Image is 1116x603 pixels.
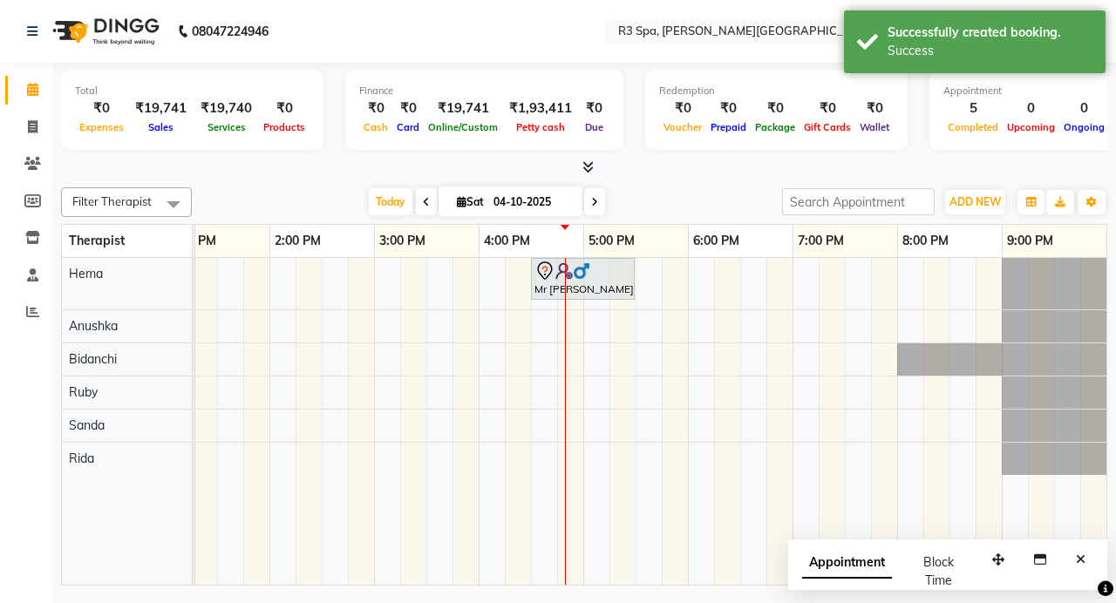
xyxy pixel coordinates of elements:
span: Card [392,121,424,133]
img: logo [44,7,164,56]
div: 0 [1059,98,1109,119]
div: ₹19,741 [424,98,502,119]
div: ₹0 [706,98,751,119]
a: 7:00 PM [793,228,848,254]
span: Expenses [75,121,128,133]
div: Redemption [659,84,894,98]
span: Hema [69,266,103,281]
div: ₹0 [800,98,855,119]
span: Sat [453,195,488,208]
b: 08047224946 [192,7,269,56]
span: Block Time [923,554,954,588]
span: Prepaid [706,121,751,133]
span: Sales [144,121,178,133]
a: 2:00 PM [270,228,325,254]
div: ₹0 [579,98,609,119]
a: 5:00 PM [584,228,639,254]
input: 2025-10-04 [488,189,575,215]
span: Products [259,121,310,133]
div: ₹19,740 [194,98,259,119]
div: Total [75,84,310,98]
div: ₹0 [75,98,128,119]
div: 0 [1003,98,1059,119]
button: ADD NEW [945,190,1005,214]
span: Petty cash [512,121,569,133]
span: Anushka [69,318,118,334]
span: Therapist [69,233,125,248]
div: Mr [PERSON_NAME], TK06, 04:30 PM-05:30 PM, Sensory Rejuvene Aromatherapy 60 Min([DEMOGRAPHIC_DATA]) [533,261,633,297]
span: Voucher [659,121,706,133]
span: Sanda [69,417,105,433]
div: ₹0 [259,98,310,119]
div: ₹0 [392,98,424,119]
button: Close [1068,546,1093,573]
a: 6:00 PM [689,228,744,254]
span: Appointment [802,547,892,579]
span: Bidanchi [69,351,117,367]
div: ₹0 [855,98,894,119]
span: Gift Cards [800,121,855,133]
span: Filter Therapist [72,194,152,208]
a: 4:00 PM [480,228,534,254]
span: Package [751,121,800,133]
span: Cash [359,121,392,133]
input: Search Appointment [782,188,935,215]
span: Rida [69,451,94,466]
span: Completed [943,121,1003,133]
span: Upcoming [1003,121,1059,133]
span: ADD NEW [949,195,1001,208]
span: Today [369,188,412,215]
span: Services [203,121,250,133]
div: Successfully created booking. [888,24,1092,42]
div: ₹0 [751,98,800,119]
div: ₹1,93,411 [502,98,579,119]
div: ₹0 [659,98,706,119]
a: 8:00 PM [898,228,953,254]
span: Ruby [69,384,98,400]
div: ₹19,741 [128,98,194,119]
span: Online/Custom [424,121,502,133]
span: Wallet [855,121,894,133]
span: Due [581,121,608,133]
span: Ongoing [1059,121,1109,133]
a: 3:00 PM [375,228,430,254]
div: Finance [359,84,609,98]
a: 9:00 PM [1003,228,1058,254]
div: 5 [943,98,1003,119]
div: Success [888,42,1092,60]
div: ₹0 [359,98,392,119]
